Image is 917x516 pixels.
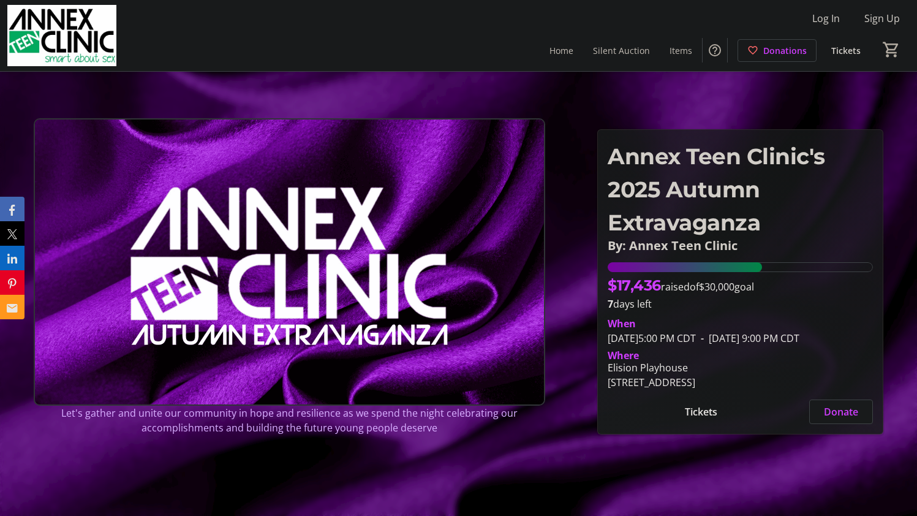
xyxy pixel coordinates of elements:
[608,332,696,345] span: [DATE] 5:00 PM CDT
[608,275,754,297] p: raised of goal
[608,143,825,236] span: Annex Teen Clinic's 2025 Autumn Extravaganza
[763,44,807,57] span: Donations
[824,404,858,419] span: Donate
[696,332,799,345] span: [DATE] 9:00 PM CDT
[812,11,840,26] span: Log In
[608,239,873,252] p: By: Annex Teen Clinic
[831,44,861,57] span: Tickets
[7,5,116,66] img: Annex Teen Clinic's Logo
[685,404,717,419] span: Tickets
[61,406,518,434] span: Let's gather and unite our community in hope and resilience as we spend the night celebrating our...
[540,39,583,62] a: Home
[699,280,734,294] span: $30,000
[593,44,650,57] span: Silent Auction
[608,375,695,390] div: [STREET_ADDRESS]
[738,39,817,62] a: Donations
[583,39,660,62] a: Silent Auction
[608,297,613,311] span: 7
[696,332,709,345] span: -
[608,400,794,424] button: Tickets
[821,39,870,62] a: Tickets
[864,11,900,26] span: Sign Up
[608,316,636,331] div: When
[608,360,695,375] div: Elision Playhouse
[809,400,873,424] button: Donate
[855,9,910,28] button: Sign Up
[608,276,661,294] span: $17,436
[660,39,702,62] a: Items
[703,38,727,63] button: Help
[880,39,902,61] button: Cart
[34,118,545,406] img: Campaign CTA Media Photo
[549,44,573,57] span: Home
[608,297,873,311] p: days left
[670,44,692,57] span: Items
[608,262,873,272] div: 58.12016666666666% of fundraising goal reached
[802,9,850,28] button: Log In
[608,351,639,360] div: Where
